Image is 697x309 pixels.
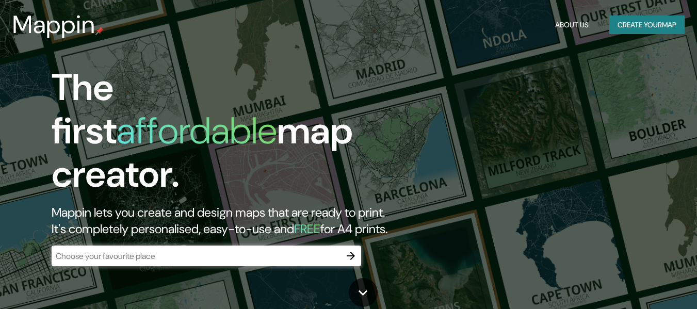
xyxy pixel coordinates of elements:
input: Choose your favourite place [52,250,341,262]
h1: The first map creator. [52,66,400,204]
h5: FREE [294,221,320,237]
h3: Mappin [12,10,95,39]
h1: affordable [117,107,277,155]
h2: Mappin lets you create and design maps that are ready to print. It's completely personalised, eas... [52,204,400,237]
button: About Us [551,15,593,35]
img: mappin-pin [95,27,104,35]
button: Create yourmap [609,15,685,35]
